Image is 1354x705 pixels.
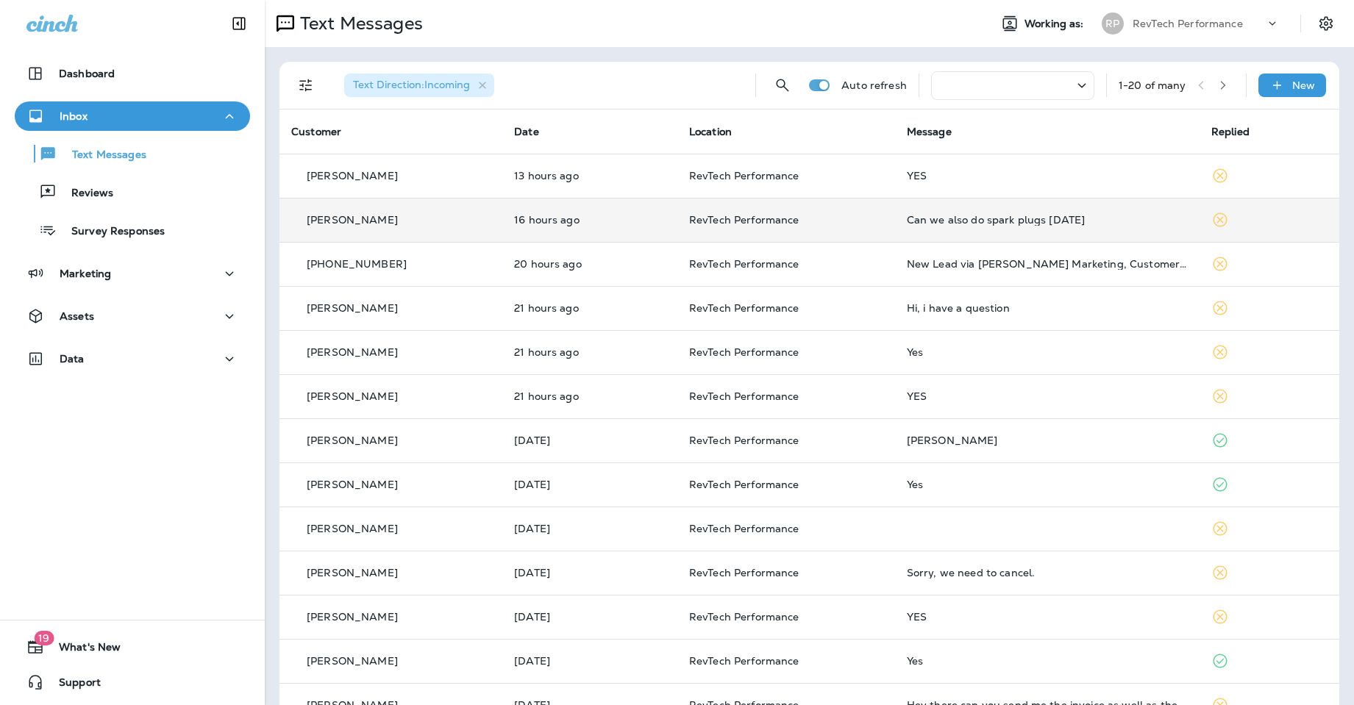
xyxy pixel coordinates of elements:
[841,79,907,91] p: Auto refresh
[15,259,250,288] button: Marketing
[15,138,250,169] button: Text Messages
[514,302,666,314] p: Sep 10, 2025 11:35 AM
[1102,12,1124,35] div: RP
[15,215,250,246] button: Survey Responses
[15,668,250,697] button: Support
[1211,125,1250,138] span: Replied
[15,101,250,131] button: Inbox
[34,631,54,645] span: 19
[44,676,101,694] span: Support
[344,74,494,97] div: Text Direction:Incoming
[514,125,539,138] span: Date
[689,522,799,535] span: RevTech Performance
[307,390,398,402] p: [PERSON_NAME]
[15,59,250,88] button: Dashboard
[689,566,799,579] span: RevTech Performance
[15,301,250,331] button: Assets
[514,390,666,402] p: Sep 10, 2025 11:24 AM
[907,258,1188,270] div: New Lead via Merrick Marketing, Customer Name: Burt O., Contact info: Masked phone number availab...
[291,125,341,138] span: Customer
[689,478,799,491] span: RevTech Performance
[907,390,1188,402] div: YES
[907,170,1188,182] div: YES
[514,258,666,270] p: Sep 10, 2025 01:13 PM
[15,176,250,207] button: Reviews
[689,301,799,315] span: RevTech Performance
[1025,18,1087,30] span: Working as:
[307,346,398,358] p: [PERSON_NAME]
[689,390,799,403] span: RevTech Performance
[60,110,88,122] p: Inbox
[44,641,121,659] span: What's New
[57,225,165,239] p: Survey Responses
[907,214,1188,226] div: Can we also do spark plugs tomorrow
[514,567,666,579] p: Sep 7, 2025 07:20 PM
[307,567,398,579] p: [PERSON_NAME]
[514,214,666,226] p: Sep 10, 2025 05:00 PM
[307,479,398,490] p: [PERSON_NAME]
[907,434,1188,446] div: Ty
[514,434,666,446] p: Sep 9, 2025 11:25 AM
[689,125,732,138] span: Location
[514,523,666,534] p: Sep 7, 2025 11:19 PM
[57,148,146,162] p: Text Messages
[768,71,797,100] button: Search Messages
[307,611,398,623] p: [PERSON_NAME]
[514,611,666,623] p: Sep 7, 2025 01:56 PM
[907,125,952,138] span: Message
[907,479,1188,490] div: Yes
[907,302,1188,314] div: Hi, i have a question
[294,12,423,35] p: Text Messages
[514,170,666,182] p: Sep 10, 2025 08:08 PM
[1133,18,1243,29] p: RevTech Performance
[307,655,398,667] p: [PERSON_NAME]
[60,353,85,365] p: Data
[689,257,799,271] span: RevTech Performance
[307,170,398,182] p: [PERSON_NAME]
[60,268,111,279] p: Marketing
[689,610,799,623] span: RevTech Performance
[60,310,94,322] p: Assets
[59,68,115,79] p: Dashboard
[291,71,321,100] button: Filters
[689,213,799,226] span: RevTech Performance
[57,187,113,201] p: Reviews
[907,567,1188,579] div: Sorry, we need to cancel.
[307,434,398,446] p: [PERSON_NAME]
[689,434,799,447] span: RevTech Performance
[307,302,398,314] p: [PERSON_NAME]
[907,655,1188,667] div: Yes
[514,479,666,490] p: Sep 8, 2025 11:39 AM
[1119,79,1186,91] div: 1 - 20 of many
[15,344,250,373] button: Data
[307,214,398,226] p: [PERSON_NAME]
[689,654,799,668] span: RevTech Performance
[1292,79,1315,91] p: New
[689,169,799,182] span: RevTech Performance
[689,346,799,359] span: RevTech Performance
[307,523,398,534] p: [PERSON_NAME]
[907,346,1188,358] div: Yes
[907,611,1188,623] div: YES
[218,9,260,38] button: Collapse Sidebar
[514,655,666,667] p: Sep 7, 2025 11:37 AM
[514,346,666,358] p: Sep 10, 2025 11:25 AM
[307,258,407,270] p: [PHONE_NUMBER]
[15,632,250,662] button: 19What's New
[353,78,470,91] span: Text Direction : Incoming
[1313,10,1339,37] button: Settings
